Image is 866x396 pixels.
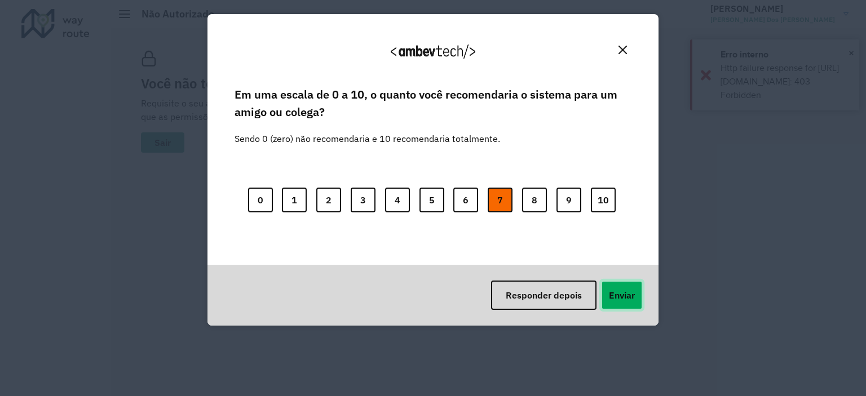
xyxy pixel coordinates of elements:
button: 7 [488,188,512,212]
button: 10 [591,188,616,212]
button: Responder depois [491,281,597,310]
button: 2 [316,188,341,212]
label: Em uma escala de 0 a 10, o quanto você recomendaria o sistema para um amigo ou colega? [235,86,631,121]
img: Close [618,46,627,54]
label: Sendo 0 (zero) não recomendaria e 10 recomendaria totalmente. [235,118,500,145]
img: Logo Ambevtech [391,45,475,59]
button: Close [614,41,631,59]
button: 3 [351,188,375,212]
button: 6 [453,188,478,212]
button: 0 [248,188,273,212]
button: 4 [385,188,410,212]
button: 8 [522,188,547,212]
button: 9 [556,188,581,212]
button: 5 [419,188,444,212]
button: Enviar [601,281,643,310]
button: 1 [282,188,307,212]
